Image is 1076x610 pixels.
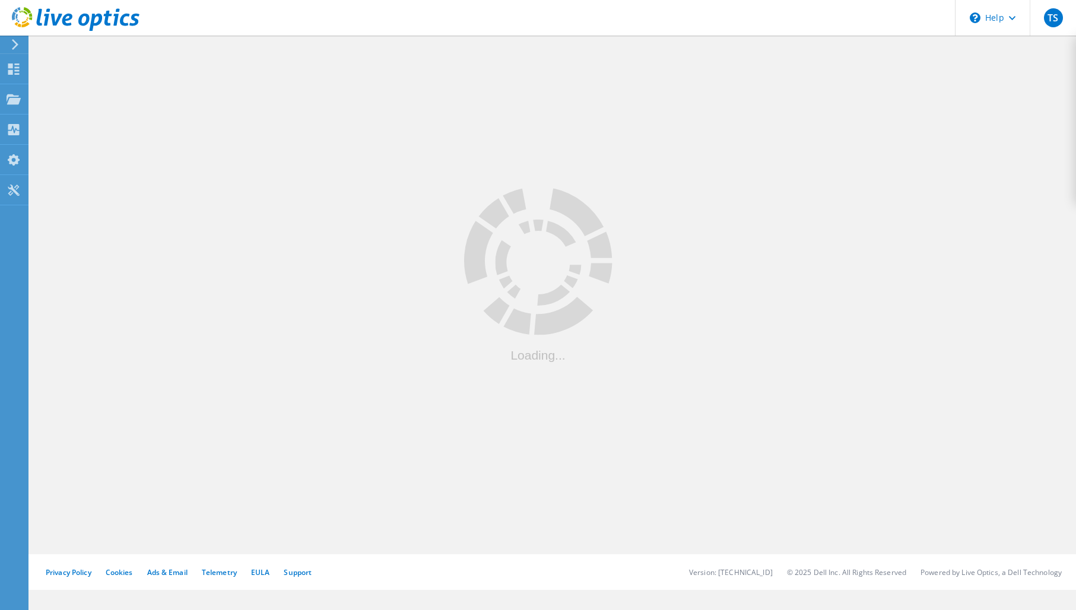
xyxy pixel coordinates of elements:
svg: \n [970,12,980,23]
li: © 2025 Dell Inc. All Rights Reserved [787,567,906,577]
a: Privacy Policy [46,567,91,577]
div: Loading... [464,348,612,361]
a: Telemetry [202,567,237,577]
li: Powered by Live Optics, a Dell Technology [921,567,1062,577]
a: EULA [251,567,269,577]
a: Ads & Email [147,567,188,577]
span: TS [1048,13,1058,23]
a: Live Optics Dashboard [12,25,139,33]
a: Support [284,567,312,577]
a: Cookies [106,567,133,577]
li: Version: [TECHNICAL_ID] [689,567,773,577]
